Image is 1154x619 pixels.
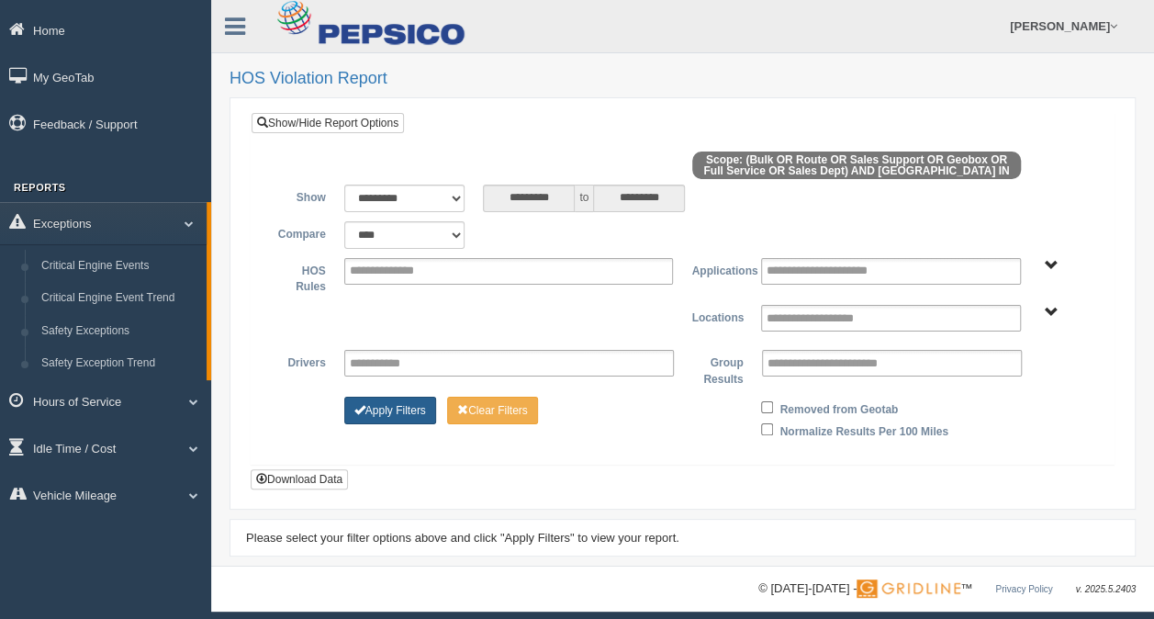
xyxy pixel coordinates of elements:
[683,350,753,388] label: Group Results
[758,580,1136,599] div: © [DATE]-[DATE] - ™
[447,397,538,424] button: Change Filter Options
[33,347,207,380] a: Safety Exception Trend
[779,397,898,419] label: Removed from Geotab
[575,185,593,212] span: to
[251,469,348,490] button: Download Data
[1076,584,1136,594] span: v. 2025.5.2403
[265,185,335,207] label: Show
[252,113,404,133] a: Show/Hide Report Options
[682,258,752,280] label: Applications
[33,282,207,315] a: Critical Engine Event Trend
[344,397,436,424] button: Change Filter Options
[857,580,960,598] img: Gridline
[779,419,947,441] label: Normalize Results Per 100 Miles
[246,531,679,545] span: Please select your filter options above and click "Apply Filters" to view your report.
[692,152,1022,179] span: Scope: (Bulk OR Route OR Sales Support OR Geobox OR Full Service OR Sales Dept) AND [GEOGRAPHIC_D...
[265,258,335,296] label: HOS Rules
[265,350,335,372] label: Drivers
[230,70,1136,88] h2: HOS Violation Report
[33,250,207,283] a: Critical Engine Events
[995,584,1052,594] a: Privacy Policy
[683,305,753,327] label: Locations
[265,221,335,243] label: Compare
[33,315,207,348] a: Safety Exceptions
